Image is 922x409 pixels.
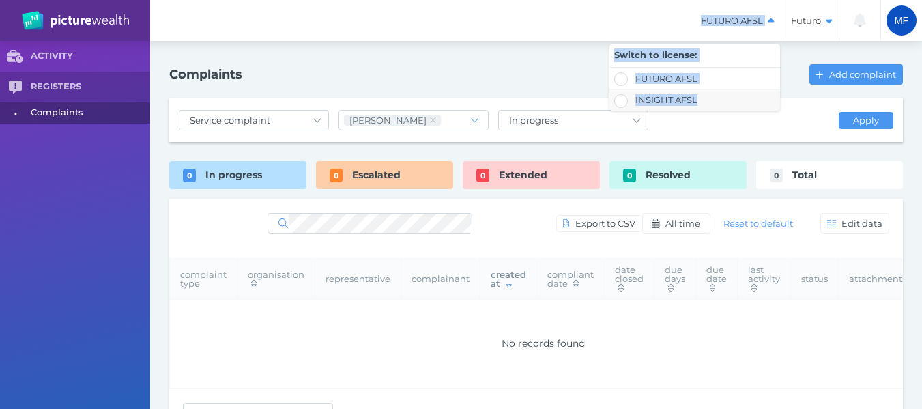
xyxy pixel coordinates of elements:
span: No records found [502,337,585,350]
span: last activity [748,264,780,293]
span: date closed [615,264,644,293]
button: Export to CSV [556,215,642,232]
span: Futuro [781,15,839,27]
button: Reset to default [717,213,800,234]
span: Export to CSV [573,218,642,229]
span: Switch to license: [614,49,697,60]
button: Add complaint [809,64,903,85]
span: MF [894,15,908,26]
span: In progress [205,169,262,181]
span: due days [665,264,685,293]
h1: Complaints [169,67,242,82]
button: Apply [839,112,893,129]
span: FUTURO AFSL [635,73,775,85]
span: Edit data [839,218,889,229]
img: PW [22,11,129,30]
span: REGISTERS [31,81,150,93]
span: Apply [847,115,884,126]
span: All time [663,218,706,229]
span: Reset to default [718,218,799,229]
span: compliant date [547,269,594,289]
span: Add complaint [826,69,902,80]
span: ACTIVITY [31,51,150,62]
span: INSIGHT AFSL [635,94,775,106]
th: status [791,259,839,300]
th: complainant [401,259,480,300]
span: Escalated [352,169,401,181]
span: FUTURO AFSL [691,15,781,27]
span: Extended [499,169,547,181]
div: Michael Frawley [887,5,917,36]
th: attachments [839,259,917,300]
button: All time [642,213,710,234]
span: Total [792,169,817,181]
span: due date [706,264,727,293]
span: created at [491,269,526,289]
th: complaint type [170,259,237,300]
span: organisation [248,269,304,289]
span: Resolved [646,169,691,181]
div: Cameron McLean [349,115,427,126]
button: Edit data [820,213,889,234]
th: representative [315,259,401,300]
span: Complaints [31,102,145,124]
